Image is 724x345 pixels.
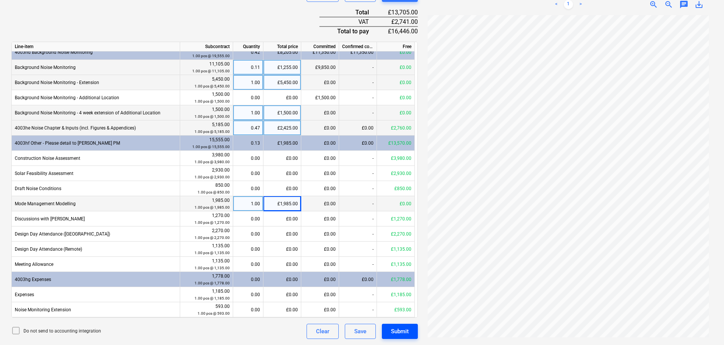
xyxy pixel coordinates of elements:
div: £1,135.00 [377,242,415,257]
div: - [339,151,377,166]
div: 11,105.00 [183,61,230,75]
button: Submit [382,324,418,339]
div: Total [319,8,381,17]
div: £0.00 [301,272,339,287]
div: 2,930.00 [183,167,230,181]
div: - [339,196,377,211]
span: Discussions with Dick Bowdler [15,216,85,222]
div: £0.00 [263,287,301,302]
span: 4003hd Background Noise Monitoring [15,50,93,55]
div: Quantity [233,42,263,52]
small: 1.00 pcs @ 5,450.00 [195,84,230,88]
div: 0.47 [236,120,260,136]
div: £0.00 [263,90,301,105]
div: - [339,211,377,226]
div: £0.00 [263,166,301,181]
div: £0.00 [339,120,377,136]
span: Draft Noise Conditions [15,186,61,191]
small: 1.00 pcs @ 19,555.00 [192,54,230,58]
div: - [339,287,377,302]
div: 1,135.00 [183,242,230,256]
div: 1,185.00 [183,288,230,302]
iframe: Chat Widget [686,309,724,345]
span: 4003hf Other - Please detail to Galileo PM [15,140,120,146]
div: £1,985.00 [263,136,301,151]
small: 1.00 pcs @ 1,270.00 [195,220,230,225]
span: Background Noise Monitoring [15,65,76,70]
div: - [339,242,377,257]
div: £0.00 [301,181,339,196]
div: £0.00 [339,272,377,287]
div: Total to pay [319,27,381,36]
div: £0.00 [301,226,339,242]
div: £0.00 [301,105,339,120]
div: 1,500.00 [183,91,230,105]
div: £5,450.00 [263,75,301,90]
div: £0.00 [301,75,339,90]
div: 1,135.00 [183,258,230,272]
div: - [339,226,377,242]
div: £850.00 [377,181,415,196]
span: 4003he Noise Chapter & Inputs (incl. Figures & Appendices) [15,125,136,131]
small: 1.00 pcs @ 850.00 [198,190,230,194]
div: £2,760.00 [377,120,415,136]
div: £0.00 [377,45,415,60]
span: Solar Feasibility Assessment [15,171,73,176]
span: Mode Management Modelling [15,201,76,206]
div: £0.00 [377,196,415,211]
div: £13,705.00 [381,8,418,17]
div: £0.00 [263,242,301,257]
div: 0.00 [236,181,260,196]
div: £1,985.00 [263,196,301,211]
div: £0.00 [301,287,339,302]
div: 1.00 [236,75,260,90]
div: £0.00 [263,226,301,242]
small: 1.00 pcs @ 2,270.00 [195,236,230,240]
div: 0.00 [236,211,260,226]
div: 15,555.00 [183,136,230,150]
small: 1.00 pcs @ 1,500.00 [195,114,230,119]
div: 0.42 [236,45,260,60]
div: 0.00 [236,272,260,287]
div: £0.00 [301,242,339,257]
div: 0.00 [236,166,260,181]
div: - [339,302,377,317]
div: 1,270.00 [183,212,230,226]
span: 4003hg Expenses [15,277,51,282]
div: £0.00 [377,75,415,90]
div: 0.13 [236,136,260,151]
small: 1.00 pcs @ 1,185.00 [195,296,230,300]
div: - [339,90,377,105]
div: £2,930.00 [377,166,415,181]
div: £0.00 [301,257,339,272]
span: Background Noise Monitoring - Extension [15,80,99,85]
div: £0.00 [263,151,301,166]
div: £0.00 [339,136,377,151]
div: £1,185.00 [377,287,415,302]
span: Design Day Attendance (Edinburgh) [15,231,110,237]
div: 1,500.00 [183,106,230,120]
small: 1.00 pcs @ 1,135.00 [195,251,230,255]
div: £2,425.00 [263,120,301,136]
div: Confirmed costs [339,42,377,52]
div: 5,185.00 [183,121,230,135]
div: 5,450.00 [183,76,230,90]
div: 2,270.00 [183,227,230,241]
div: - [339,257,377,272]
div: 0.00 [236,287,260,302]
div: £11,350.00 [301,45,339,60]
div: Subcontract [180,42,233,52]
div: £0.00 [263,272,301,287]
small: 1.00 pcs @ 15,555.00 [192,145,230,149]
div: Line-item [12,42,180,52]
div: £0.00 [263,181,301,196]
span: Expenses [15,292,34,297]
div: £11,350.00 [339,45,377,60]
div: £13,570.00 [377,136,415,151]
div: £0.00 [301,166,339,181]
div: £1,270.00 [377,211,415,226]
div: 0.00 [236,151,260,166]
div: £16,446.00 [381,27,418,36]
div: 1.00 [236,105,260,120]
